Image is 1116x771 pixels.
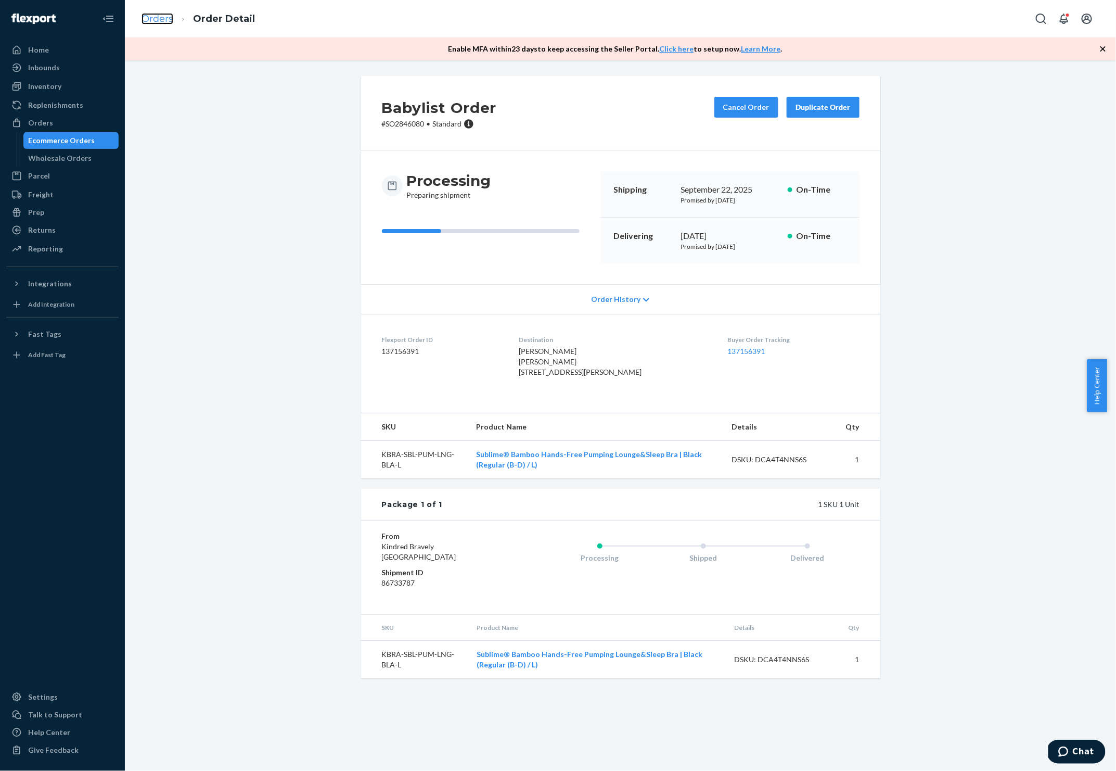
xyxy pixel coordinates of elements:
button: Give Feedback [6,742,119,759]
a: Home [6,42,119,58]
div: Shipped [651,553,755,563]
div: Settings [28,692,58,702]
a: Add Integration [6,296,119,313]
div: Processing [548,553,652,563]
a: Orders [142,13,173,24]
p: # SO2846080 [382,119,497,129]
a: Prep [6,204,119,221]
a: Freight [6,186,119,203]
div: Returns [28,225,56,235]
ol: breadcrumbs [133,4,263,34]
dt: Buyer Order Tracking [728,335,860,344]
dt: Shipment ID [382,567,506,578]
button: Open Search Box [1031,8,1051,29]
div: Wholesale Orders [29,153,92,163]
button: Close Navigation [98,8,119,29]
th: SKU [361,413,468,441]
div: Inbounds [28,62,60,73]
div: Fast Tags [28,329,61,339]
a: Order Detail [193,13,255,24]
h3: Processing [407,171,491,190]
button: Integrations [6,275,119,292]
a: Sublime® Bamboo Hands-Free Pumping Lounge&Sleep Bra | Black (Regular (B-D) / L) [476,450,702,469]
a: Click here [660,44,694,53]
dd: 86733787 [382,578,506,588]
td: 1 [837,441,880,479]
h2: Babylist Order [382,97,497,119]
a: Help Center [6,724,119,741]
td: KBRA-SBL-PUM-LNG-BLA-L [361,641,469,679]
div: Home [28,45,49,55]
td: KBRA-SBL-PUM-LNG-BLA-L [361,441,468,479]
span: Kindred Bravely [GEOGRAPHIC_DATA] [382,542,456,561]
div: Parcel [28,171,50,181]
div: DSKU: DCA4T4NNS6S [732,454,829,465]
p: Promised by [DATE] [681,196,779,205]
a: Inventory [6,78,119,95]
div: September 22, 2025 [681,184,779,196]
dd: 137156391 [382,346,503,357]
div: Package 1 of 1 [382,499,443,510]
th: Qty [837,413,880,441]
th: Product Name [468,615,726,641]
a: Settings [6,689,119,705]
button: Fast Tags [6,326,119,343]
p: Shipping [613,184,673,196]
dt: Destination [519,335,711,344]
a: Wholesale Orders [23,150,119,167]
div: Prep [28,207,44,218]
div: Duplicate Order [796,102,851,112]
iframe: Opens a widget where you can chat to one of our agents [1048,740,1106,766]
a: Learn More [741,44,781,53]
div: Give Feedback [28,745,79,755]
a: Parcel [6,168,119,184]
a: Inbounds [6,59,119,76]
button: Duplicate Order [787,97,860,118]
a: Sublime® Bamboo Hands-Free Pumping Lounge&Sleep Bra | Black (Regular (B-D) / L) [477,650,702,669]
th: Qty [840,615,880,641]
a: Returns [6,222,119,238]
div: Inventory [28,81,61,92]
button: Help Center [1087,359,1107,412]
th: Product Name [468,413,723,441]
div: Add Integration [28,300,74,309]
span: • [427,119,431,128]
div: Add Fast Tag [28,350,66,359]
td: 1 [840,641,880,679]
button: Cancel Order [714,97,778,118]
div: Help Center [28,727,70,738]
p: Promised by [DATE] [681,242,779,251]
a: Reporting [6,241,119,257]
a: Replenishments [6,97,119,113]
div: DSKU: DCA4T4NNS6S [734,654,832,665]
p: On-Time [797,230,847,242]
img: Flexport logo [11,14,56,24]
p: Enable MFA within 23 days to keep accessing the Seller Portal. to setup now. . [448,44,783,54]
span: Order History [591,294,640,305]
dt: From [382,531,506,541]
dt: Flexport Order ID [382,335,503,344]
button: Open notifications [1054,8,1074,29]
div: Orders [28,118,53,128]
div: 1 SKU 1 Unit [442,499,859,510]
th: SKU [361,615,469,641]
span: Standard [433,119,462,128]
button: Open account menu [1076,8,1097,29]
div: Integrations [28,279,72,289]
div: Preparing shipment [407,171,491,200]
a: 137156391 [728,347,765,356]
th: Details [723,413,838,441]
div: Reporting [28,244,63,254]
a: Orders [6,115,119,131]
span: [PERSON_NAME] [PERSON_NAME] [STREET_ADDRESS][PERSON_NAME] [519,347,642,376]
th: Details [726,615,840,641]
div: Delivered [755,553,860,563]
div: [DATE] [681,230,779,242]
div: Ecommerce Orders [29,135,95,146]
div: Talk to Support [28,710,82,720]
p: On-Time [797,184,847,196]
a: Ecommerce Orders [23,132,119,149]
button: Talk to Support [6,706,119,723]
